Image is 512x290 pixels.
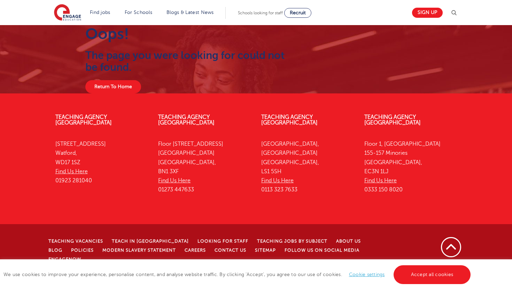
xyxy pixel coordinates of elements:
h2: The page you were looking for could not be found. [85,49,286,73]
a: Return To Home [85,80,141,93]
span: Recruit [290,10,306,15]
a: Teaching Agency [GEOGRAPHIC_DATA] [158,114,215,126]
a: Cookie settings [349,272,385,277]
a: Find Us Here [261,177,294,184]
h1: Oops! [85,25,286,43]
a: Find Us Here [364,177,397,184]
a: Policies [71,248,94,253]
a: Accept all cookies [394,265,471,284]
a: Find jobs [90,10,110,15]
a: Teaching jobs by subject [257,239,327,244]
p: [STREET_ADDRESS] Watford, WD17 1SZ 01923 281040 [55,139,148,185]
a: Teaching Agency [GEOGRAPHIC_DATA] [261,114,318,126]
a: About Us [336,239,361,244]
a: Recruit [284,8,311,18]
a: Looking for staff [197,239,248,244]
span: Schools looking for staff [238,10,283,15]
a: Teaching Vacancies [48,239,103,244]
a: Follow us on Social Media [285,248,359,253]
a: Teach in [GEOGRAPHIC_DATA] [112,239,189,244]
a: Blogs & Latest News [166,10,214,15]
a: Find Us Here [55,168,88,175]
a: Find Us Here [158,177,191,184]
a: EngageNow [48,257,81,262]
a: Teaching Agency [GEOGRAPHIC_DATA] [364,114,421,126]
a: Modern Slavery Statement [102,248,176,253]
p: Floor 1, [GEOGRAPHIC_DATA] 155-157 Minories [GEOGRAPHIC_DATA], EC3N 1LJ 0333 150 8020 [364,139,457,194]
a: Blog [48,248,62,253]
span: We use cookies to improve your experience, personalise content, and analyse website traffic. By c... [3,272,472,277]
p: Floor [STREET_ADDRESS] [GEOGRAPHIC_DATA] [GEOGRAPHIC_DATA], BN1 3XF 01273 447633 [158,139,251,194]
a: For Schools [125,10,152,15]
p: [GEOGRAPHIC_DATA], [GEOGRAPHIC_DATA] [GEOGRAPHIC_DATA], LS1 5SH 0113 323 7633 [261,139,354,194]
a: Sitemap [255,248,276,253]
a: Teaching Agency [GEOGRAPHIC_DATA] [55,114,112,126]
img: Engage Education [54,4,81,22]
a: Careers [185,248,206,253]
a: Sign up [412,8,443,18]
a: Contact Us [215,248,246,253]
